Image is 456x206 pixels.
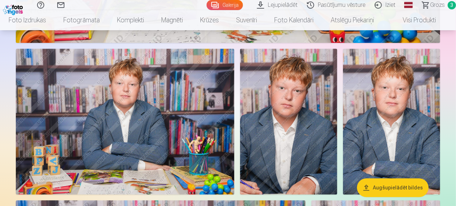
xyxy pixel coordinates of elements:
a: Suvenīri [227,10,266,30]
a: Komplekti [108,10,153,30]
a: Fotogrāmata [55,10,108,30]
span: 3 [448,1,456,9]
button: Augšupielādēt bildes [357,179,429,197]
a: Atslēgu piekariņi [322,10,383,30]
img: /fa1 [3,3,25,15]
a: Krūzes [191,10,227,30]
a: Visi produkti [383,10,444,30]
a: Magnēti [153,10,191,30]
span: Grozs [430,1,445,9]
a: Foto kalendāri [266,10,322,30]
